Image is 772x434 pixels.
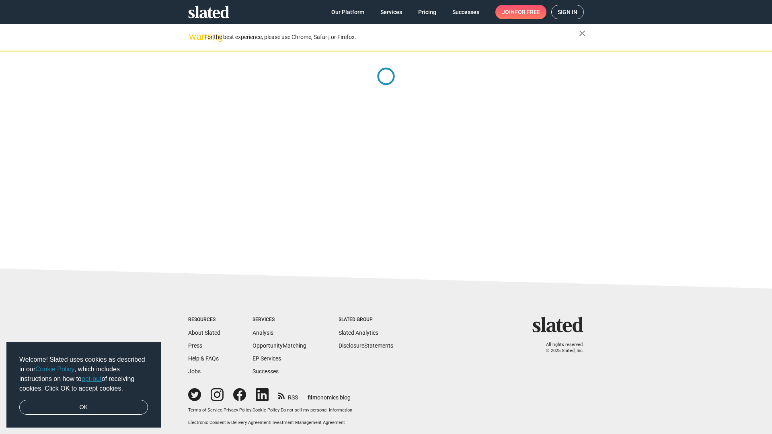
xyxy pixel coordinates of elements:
[188,317,220,323] div: Resources
[515,5,540,19] span: for free
[270,420,271,425] span: |
[412,5,443,19] a: Pricing
[188,407,222,413] a: Terms of Service
[502,5,540,19] span: Join
[188,355,219,362] a: Help & FAQs
[253,355,281,362] a: EP Services
[551,5,584,19] a: Sign in
[380,5,402,19] span: Services
[308,387,351,401] a: filmonomics blog
[253,330,273,336] a: Analysis
[279,407,281,413] span: |
[281,407,352,414] button: Do not sell my personal information
[35,366,74,373] a: Cookie Policy
[308,394,317,401] span: film
[418,5,436,19] span: Pricing
[558,5,577,19] span: Sign in
[188,342,202,349] a: Press
[538,342,584,354] p: All rights reserved. © 2025 Slated, Inc.
[339,317,393,323] div: Slated Group
[577,29,587,38] mat-icon: close
[222,407,224,413] span: |
[374,5,409,19] a: Services
[189,32,199,41] mat-icon: warning
[19,355,148,393] span: Welcome! Slated uses cookies as described in our , which includes instructions on how to of recei...
[6,342,161,428] div: cookieconsent
[253,317,306,323] div: Services
[446,5,486,19] a: Successes
[82,375,102,382] a: opt-out
[188,368,201,375] a: Jobs
[331,5,364,19] span: Our Platform
[188,420,270,425] a: Electronic Consent & Delivery Agreement
[253,368,279,375] a: Successes
[253,407,279,413] a: Cookie Policy
[278,389,298,401] a: RSS
[19,400,148,415] a: dismiss cookie message
[253,342,306,349] a: OpportunityMatching
[325,5,371,19] a: Our Platform
[452,5,479,19] span: Successes
[251,407,253,413] span: |
[224,407,251,413] a: Privacy Policy
[339,330,378,336] a: Slated Analytics
[339,342,393,349] a: DisclosureStatements
[188,330,220,336] a: About Slated
[204,32,579,43] div: For the best experience, please use Chrome, Safari, or Firefox.
[495,5,546,19] a: Joinfor free
[271,420,345,425] a: Investment Management Agreement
